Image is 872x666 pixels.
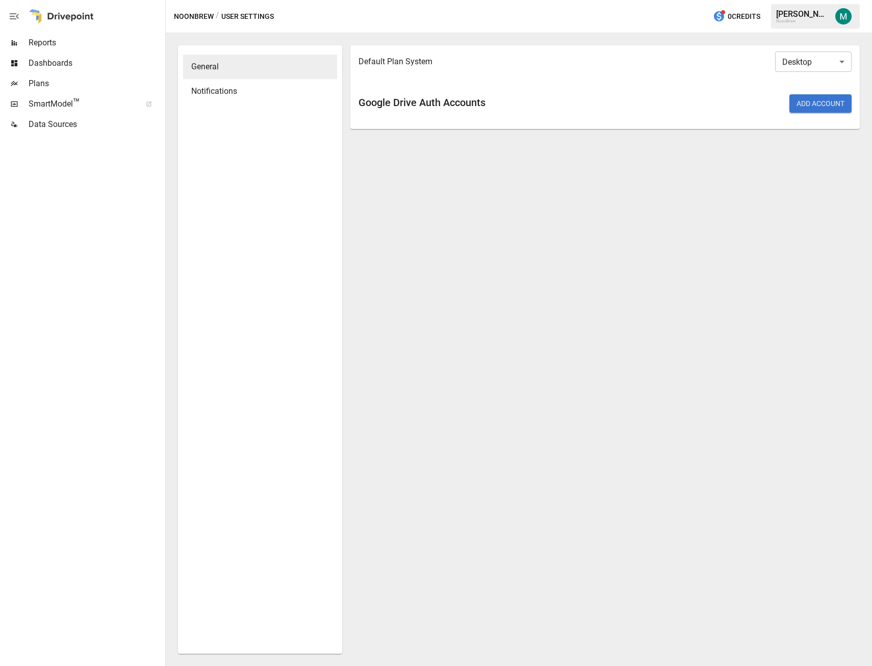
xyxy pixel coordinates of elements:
button: NoonBrew [174,10,214,23]
span: Default Plan System [358,56,835,68]
span: Notifications [191,85,329,97]
div: General [183,55,337,79]
div: [PERSON_NAME] [776,9,829,19]
button: 0Credits [709,7,764,26]
span: Dashboards [29,57,163,69]
span: 0 Credits [728,10,760,23]
span: Reports [29,37,163,49]
div: NoonBrew [776,19,829,23]
img: Michael Gross [835,8,852,24]
div: Desktop [775,52,852,72]
span: General [191,61,329,73]
div: Notifications [183,79,337,104]
span: Data Sources [29,118,163,131]
button: Michael Gross [829,2,858,31]
span: SmartModel [29,98,135,110]
span: Plans [29,78,163,90]
button: Add Account [789,94,852,113]
div: / [216,10,219,23]
h6: Google Drive Auth Accounts [358,94,601,111]
span: ™ [73,96,80,109]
